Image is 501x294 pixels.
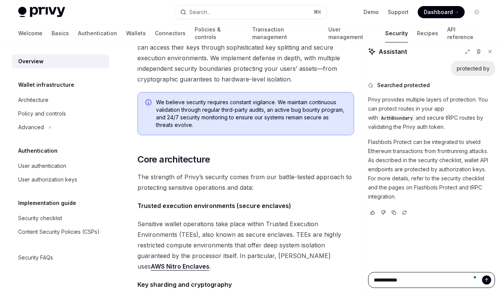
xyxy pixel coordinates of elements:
[18,253,53,262] div: Security FAQs
[18,161,66,170] div: User authentication
[155,24,186,42] a: Connectors
[364,8,379,16] a: Demo
[18,146,58,155] h5: Authentication
[145,99,153,107] svg: Info
[381,115,413,121] span: AuthBoundary
[12,211,109,225] a: Security checklist
[482,275,491,285] button: Send message
[195,24,243,42] a: Policies & controls
[368,81,495,89] button: Searched protected
[424,8,453,16] span: Dashboard
[18,57,44,66] div: Overview
[18,24,42,42] a: Welcome
[151,263,209,271] a: AWS Nitro Enclaves
[385,24,408,42] a: Security
[12,55,109,68] a: Overview
[368,272,495,288] textarea: To enrich screen reader interactions, please activate Accessibility in Grammarly extension settings
[417,24,438,42] a: Recipes
[12,159,109,173] a: User authentication
[156,99,346,129] span: We believe security requires constant vigilance. We maintain continuous validation through regula...
[18,175,77,184] div: User authorization keys
[314,9,322,15] span: ⌘ K
[471,6,483,18] button: Toggle dark mode
[368,209,377,216] button: Vote that response was good
[12,173,109,186] a: User authorization keys
[457,65,490,72] div: protected by
[379,209,388,216] button: Vote that response was not good
[379,47,407,56] span: Assistant
[52,24,69,42] a: Basics
[137,219,354,272] span: Sensitive wallet operations take place within Trusted Execution Environments (TEEs), also known a...
[12,93,109,107] a: Architecture
[137,172,354,193] span: The strength of Privy’s security comes from our battle-tested approach to protecting sensitive op...
[137,153,210,166] span: Core architecture
[189,8,211,17] div: Search...
[388,8,409,16] a: Support
[12,107,109,120] a: Policy and controls
[447,24,483,42] a: API reference
[18,227,100,236] div: Content Security Policies (CSPs)
[252,24,319,42] a: Transaction management
[18,80,74,89] h5: Wallet infrastructure
[18,123,44,132] div: Advanced
[18,199,76,208] h5: Implementation guide
[18,109,66,118] div: Policy and controls
[12,120,109,134] button: Toggle Advanced section
[12,225,109,239] a: Content Security Policies (CSPs)
[137,202,291,210] strong: Trusted execution environments (secure enclaves)
[328,24,376,42] a: User management
[137,21,354,84] span: At Privy, we’ve built our security foundation on unwavering principles. Our systems are non-custo...
[368,138,495,201] p: Flashbots Protect can be integrated to shield Ethereum transactions from frontrunning attacks. As...
[368,95,495,131] p: Privy provides multiple layers of protection. You can protect routes in your app with and secure ...
[18,214,62,223] div: Security checklist
[18,95,48,105] div: Architecture
[377,81,430,89] span: Searched protected
[18,7,65,17] img: light logo
[78,24,117,42] a: Authentication
[389,209,398,216] button: Copy chat response
[12,251,109,264] a: Security FAQs
[175,5,326,19] button: Open search
[126,24,146,42] a: Wallets
[418,6,465,18] a: Dashboard
[400,209,409,216] button: Reload last chat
